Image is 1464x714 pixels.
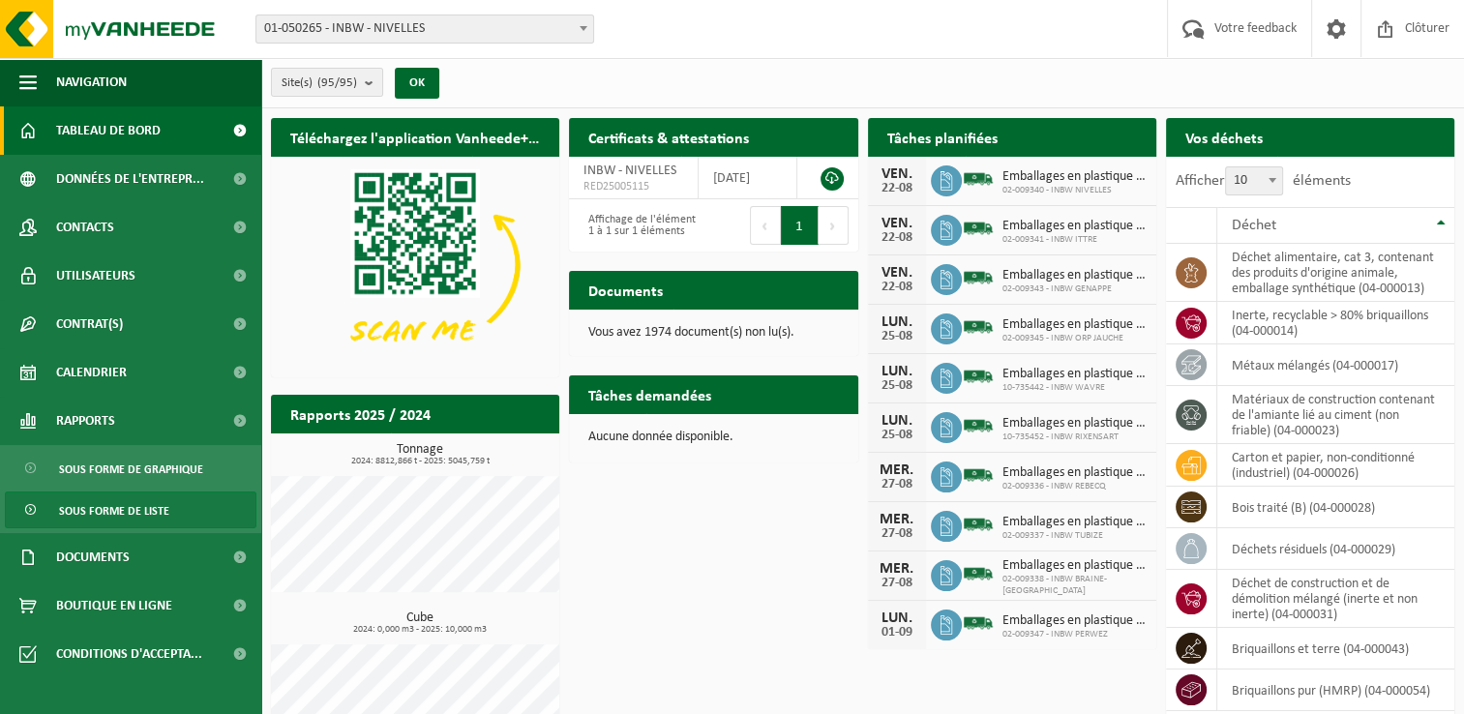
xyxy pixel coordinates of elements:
span: Sous forme de liste [59,492,169,529]
img: BL-SO-LV [962,508,995,541]
td: matériaux de construction contenant de l'amiante lié au ciment (non friable) (04-000023) [1217,386,1454,444]
span: Documents [56,533,130,581]
span: INBW - NIVELLES [583,164,676,178]
span: RED25005115 [583,179,683,194]
span: Emballages en plastique vides souillés par des substances dangereuses [1002,465,1147,481]
span: Conditions d'accepta... [56,630,202,678]
div: 27-08 [878,527,916,541]
span: 02-009340 - INBW NIVELLES [1002,185,1147,196]
div: MER. [878,462,916,478]
span: Emballages en plastique vides souillés par des substances dangereuses [1002,613,1147,629]
div: 25-08 [878,330,916,343]
td: déchets résiduels (04-000029) [1217,528,1454,570]
img: BL-SO-LV [962,409,995,442]
span: 2024: 0,000 m3 - 2025: 10,000 m3 [281,625,559,635]
span: Navigation [56,58,127,106]
span: Utilisateurs [56,252,135,300]
div: 22-08 [878,231,916,245]
span: 02-009338 - INBW BRAINE-[GEOGRAPHIC_DATA] [1002,574,1147,597]
td: déchet de construction et de démolition mélangé (inerte et non inerte) (04-000031) [1217,570,1454,628]
span: Emballages en plastique vides souillés par des substances dangereuses [1002,317,1147,333]
button: OK [395,68,439,99]
p: Vous avez 1974 document(s) non lu(s). [588,326,838,340]
h2: Documents [569,271,682,309]
span: Emballages en plastique vides souillés par des substances dangereuses [1002,558,1147,574]
span: 02-009336 - INBW REBECQ [1002,481,1147,492]
td: métaux mélangés (04-000017) [1217,344,1454,386]
img: BL-SO-LV [962,163,995,195]
div: 25-08 [878,379,916,393]
span: Emballages en plastique vides souillés par des substances dangereuses [1002,416,1147,431]
label: Afficher éléments [1176,173,1351,189]
span: Emballages en plastique vides souillés par des substances dangereuses [1002,219,1147,234]
span: Rapports [56,397,115,445]
span: Tableau de bord [56,106,161,155]
div: 22-08 [878,281,916,294]
span: Emballages en plastique vides souillés par des substances dangereuses [1002,268,1147,283]
span: 02-009347 - INBW PERWEZ [1002,629,1147,640]
p: Aucune donnée disponible. [588,431,838,444]
span: 01-050265 - INBW - NIVELLES [256,15,593,43]
span: 10-735452 - INBW RIXENSART [1002,431,1147,443]
span: Calendrier [56,348,127,397]
button: Next [819,206,849,245]
span: 2024: 8812,866 t - 2025: 5045,759 t [281,457,559,466]
a: Sous forme de graphique [5,450,256,487]
span: 02-009343 - INBW GENAPPE [1002,283,1147,295]
span: 10 [1225,166,1283,195]
span: 01-050265 - INBW - NIVELLES [255,15,594,44]
img: BL-SO-LV [962,212,995,245]
h3: Cube [281,611,559,635]
span: 02-009345 - INBW ORP JAUCHE [1002,333,1147,344]
h2: Rapports 2025 / 2024 [271,395,450,432]
h2: Téléchargez l'application Vanheede+ maintenant! [271,118,559,156]
h2: Certificats & attestations [569,118,768,156]
span: 10 [1226,167,1282,194]
h2: Tâches planifiées [868,118,1017,156]
span: Site(s) [282,69,357,98]
div: VEN. [878,216,916,231]
div: 25-08 [878,429,916,442]
div: Affichage de l'élément 1 à 1 sur 1 éléments [579,204,703,247]
div: MER. [878,561,916,577]
a: Sous forme de liste [5,491,256,528]
div: LUN. [878,314,916,330]
img: BL-SO-LV [962,459,995,491]
img: BL-SO-LV [962,360,995,393]
img: BL-SO-LV [962,557,995,590]
span: Contrat(s) [56,300,123,348]
td: briquaillons et terre (04-000043) [1217,628,1454,669]
div: 22-08 [878,182,916,195]
div: LUN. [878,413,916,429]
div: LUN. [878,610,916,626]
span: 02-009337 - INBW TUBIZE [1002,530,1147,542]
div: MER. [878,512,916,527]
img: BL-SO-LV [962,607,995,640]
td: déchet alimentaire, cat 3, contenant des produits d'origine animale, emballage synthétique (04-00... [1217,244,1454,302]
div: VEN. [878,265,916,281]
span: Boutique en ligne [56,581,172,630]
button: 1 [781,206,819,245]
h2: Vos déchets [1166,118,1282,156]
span: Emballages en plastique vides souillés par des substances dangereuses [1002,515,1147,530]
a: Consulter les rapports [391,432,557,471]
span: Données de l'entrepr... [56,155,204,203]
div: 27-08 [878,577,916,590]
img: Download de VHEPlus App [271,157,559,373]
td: briquaillons pur (HMRP) (04-000054) [1217,669,1454,711]
span: Sous forme de graphique [59,451,203,488]
h2: Tâches demandées [569,375,731,413]
span: Emballages en plastique vides souillés par des substances dangereuses [1002,169,1147,185]
count: (95/95) [317,76,357,89]
div: VEN. [878,166,916,182]
span: 02-009341 - INBW ITTRE [1002,234,1147,246]
td: Inerte, recyclable > 80% briquaillons (04-000014) [1217,302,1454,344]
div: LUN. [878,364,916,379]
td: bois traité (B) (04-000028) [1217,487,1454,528]
img: BL-SO-LV [962,311,995,343]
div: 27-08 [878,478,916,491]
button: Previous [750,206,781,245]
span: Emballages en plastique vides souillés par des substances dangereuses [1002,367,1147,382]
span: 10-735442 - INBW WAVRE [1002,382,1147,394]
img: BL-SO-LV [962,261,995,294]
